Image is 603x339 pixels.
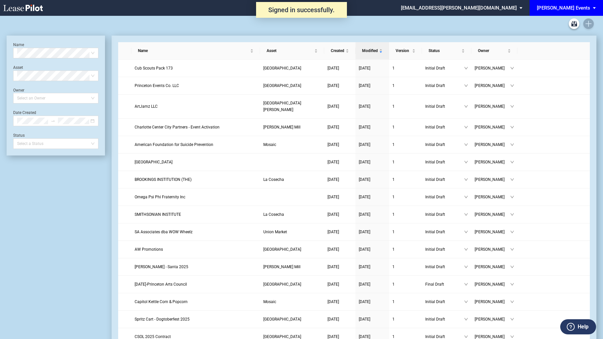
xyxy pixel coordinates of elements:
a: [DATE] [359,281,386,288]
span: down [510,335,514,339]
span: down [464,300,468,304]
a: Princeton Events Co. LLC [135,82,257,89]
span: [DATE] [359,125,370,129]
span: 1 [392,142,395,147]
a: 1 [392,124,419,130]
span: [DATE] [328,230,339,234]
span: Mosaic [263,142,276,147]
span: down [464,282,468,286]
span: [DATE] [359,230,370,234]
span: Initial Draft [425,194,464,200]
span: [DATE] [359,247,370,252]
a: 1 [392,141,419,148]
a: [DATE] [328,264,352,270]
span: Cabin John Village [263,101,301,112]
span: [DATE] [359,66,370,71]
span: Downtown Palm Beach Gardens [263,247,301,252]
label: Help [578,323,589,331]
a: [DATE] [359,316,386,323]
span: BROOKINGS INSTITUTION (THE) [135,177,192,182]
span: Freshfields Village [263,317,301,322]
a: [PERSON_NAME] - Santa 2025 [135,264,257,270]
a: 1 [392,103,419,110]
a: 1 [392,229,419,235]
span: Day of the Dead-Princeton Arts Council [135,282,187,287]
span: down [464,178,468,182]
span: SMITHSONIAN INSTITUTE [135,212,181,217]
span: [PERSON_NAME] [475,124,510,130]
span: down [464,84,468,88]
span: 1 [392,299,395,304]
span: down [510,317,514,321]
label: Asset [13,65,23,70]
span: down [464,125,468,129]
span: down [464,66,468,70]
span: Initial Draft [425,316,464,323]
span: Atherton Mill [263,265,301,269]
a: [GEOGRAPHIC_DATA] [135,159,257,165]
span: Charlotte Center City Partners - Event Activation [135,125,220,129]
span: CSOL 2025 Contract [135,334,171,339]
span: 1 [392,317,395,322]
a: [DATE] [359,246,386,253]
span: [DATE] [359,212,370,217]
span: Initial Draft [425,65,464,71]
span: [DATE] [328,265,339,269]
span: Asset [267,47,313,54]
a: [GEOGRAPHIC_DATA] [263,82,321,89]
a: [DATE] [328,141,352,148]
th: Status [422,42,471,60]
span: [PERSON_NAME] [475,159,510,165]
a: [DATE] [328,103,352,110]
span: down [510,247,514,251]
span: 1 [392,212,395,217]
span: down [464,195,468,199]
a: [PERSON_NAME] Mill [263,264,321,270]
span: Initial Draft [425,211,464,218]
a: 1 [392,246,419,253]
span: 1 [392,247,395,252]
a: [DATE] [328,211,352,218]
span: down [464,160,468,164]
span: [PERSON_NAME] [475,246,510,253]
span: to [51,119,55,123]
div: [PERSON_NAME] Events [537,5,590,11]
a: [DATE] [328,246,352,253]
label: Status [13,133,25,138]
a: [DATE] [359,298,386,305]
span: AW Promotions [135,247,163,252]
a: Union Market [263,229,321,235]
a: ArtJamz LLC [135,103,257,110]
span: [PERSON_NAME] [475,316,510,323]
span: Princeton Events Co. LLC [135,83,179,88]
span: Final Draft [425,281,464,288]
span: down [510,212,514,216]
span: down [510,300,514,304]
span: down [510,282,514,286]
a: BROOKINGS INSTITUTION (THE) [135,176,257,183]
th: Version [389,42,422,60]
span: Cub Scouts Pack 173 [135,66,173,71]
label: Date Created [13,110,36,115]
span: down [464,247,468,251]
span: American Foundation for Suicide Prevention [135,142,213,147]
a: [DATE] [328,281,352,288]
span: [PERSON_NAME] [475,264,510,270]
span: Version [396,47,411,54]
span: [DATE] [328,247,339,252]
span: [DATE] [359,195,370,199]
a: [GEOGRAPHIC_DATA] [263,281,321,288]
span: [DATE] [328,83,339,88]
span: 1 [392,230,395,234]
span: Princeton Shopping Center [263,282,301,287]
a: [DATE] [328,194,352,200]
th: Modified [355,42,389,60]
span: Initial Draft [425,124,464,130]
a: [DATE] [359,264,386,270]
span: down [510,160,514,164]
th: Owner [471,42,517,60]
span: [PERSON_NAME] [475,281,510,288]
span: 1 [392,282,395,287]
a: [DATE] [359,124,386,130]
span: [DATE] [328,177,339,182]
